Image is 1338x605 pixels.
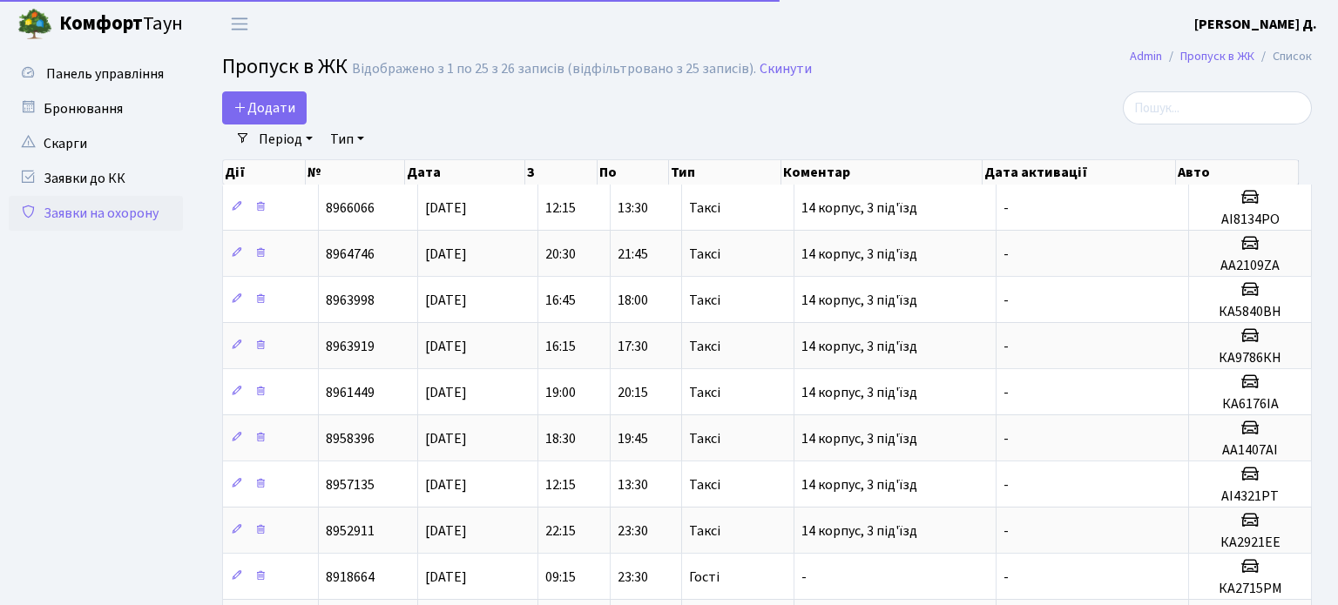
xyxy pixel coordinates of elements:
[545,475,576,494] span: 12:15
[669,160,780,185] th: Тип
[425,429,467,448] span: [DATE]
[9,57,183,91] a: Панель управління
[689,478,720,492] span: Таксі
[1003,429,1009,448] span: -
[618,291,648,310] span: 18:00
[983,160,1176,185] th: Дата активації
[618,429,648,448] span: 19:45
[545,245,576,264] span: 20:30
[17,7,52,42] img: logo.png
[801,245,917,264] span: 14 корпус, 3 під'їзд
[425,383,467,402] span: [DATE]
[425,198,467,218] span: [DATE]
[326,521,375,541] span: 8952911
[618,245,648,264] span: 21:45
[525,160,597,185] th: З
[1196,350,1304,366] h5: КА9786КН
[1301,126,1318,144] div: ×
[1196,304,1304,320] h5: КА5840ВН
[545,521,576,541] span: 22:15
[618,198,648,218] span: 13:30
[1003,383,1009,402] span: -
[760,61,812,77] a: Скинути
[326,245,375,264] span: 8964746
[689,339,720,353] span: Таксі
[689,247,720,261] span: Таксі
[618,521,648,541] span: 23:30
[252,124,320,154] a: Період
[9,126,183,161] a: Скарги
[1003,291,1009,310] span: -
[425,291,467,310] span: [DATE]
[545,568,576,587] span: 09:15
[801,521,917,541] span: 14 корпус, 3 під'їзд
[545,429,576,448] span: 18:30
[59,10,183,39] span: Таун
[801,475,917,494] span: 14 корпус, 3 під'їзд
[323,124,371,154] a: Тип
[1003,475,1009,494] span: -
[801,291,917,310] span: 14 корпус, 3 під'їзд
[545,383,576,402] span: 19:00
[689,524,720,538] span: Таксі
[59,10,143,37] b: Комфорт
[46,64,164,84] span: Панель управління
[801,198,917,218] span: 14 корпус, 3 під'їзд
[1003,568,1009,587] span: -
[618,475,648,494] span: 13:30
[1196,258,1304,274] h5: AA2109ZA
[425,475,467,494] span: [DATE]
[545,337,576,356] span: 16:15
[689,293,720,307] span: Таксі
[801,429,917,448] span: 14 корпус, 3 під'їзд
[801,337,917,356] span: 14 корпус, 3 під'їзд
[1196,581,1304,597] h5: КА2715РМ
[425,568,467,587] span: [DATE]
[689,386,720,400] span: Таксі
[306,160,405,185] th: №
[223,160,306,185] th: Дії
[218,10,261,38] button: Переключити навігацію
[326,291,375,310] span: 8963998
[1301,24,1318,41] div: ×
[618,383,648,402] span: 20:15
[233,98,295,118] span: Додати
[781,160,983,185] th: Коментар
[545,291,576,310] span: 16:45
[1196,212,1304,228] h5: АІ8134РО
[689,432,720,446] span: Таксі
[1196,442,1304,459] h5: АА1407АІ
[222,91,307,124] a: Додати
[425,521,467,541] span: [DATE]
[1194,14,1317,35] a: [PERSON_NAME] Д.
[326,198,375,218] span: 8966066
[1176,160,1299,185] th: Авто
[9,161,183,196] a: Заявки до КК
[326,337,375,356] span: 8963919
[222,51,348,82] span: Пропуск в ЖК
[1003,198,1009,218] span: -
[545,198,576,218] span: 12:15
[326,475,375,494] span: 8957135
[598,160,669,185] th: По
[1038,124,1320,166] div: Запис успішно додано.
[689,201,720,215] span: Таксі
[326,383,375,402] span: 8961449
[1196,396,1304,413] h5: КА6176ІА
[801,383,917,402] span: 14 корпус, 3 під'їзд
[689,570,720,584] span: Гості
[1056,88,1302,109] a: Голосувати
[1196,488,1304,505] h5: АІ4321РТ
[326,429,375,448] span: 8958396
[425,337,467,356] span: [DATE]
[1196,534,1304,551] h5: КА2921ЕЕ
[801,568,807,587] span: -
[425,245,467,264] span: [DATE]
[9,196,183,231] a: Заявки на охорону
[1003,245,1009,264] span: -
[1003,521,1009,541] span: -
[1194,15,1317,34] b: [PERSON_NAME] Д.
[618,337,648,356] span: 17:30
[9,91,183,126] a: Бронювання
[352,61,756,77] div: Відображено з 1 по 25 з 26 записів (відфільтровано з 25 записів).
